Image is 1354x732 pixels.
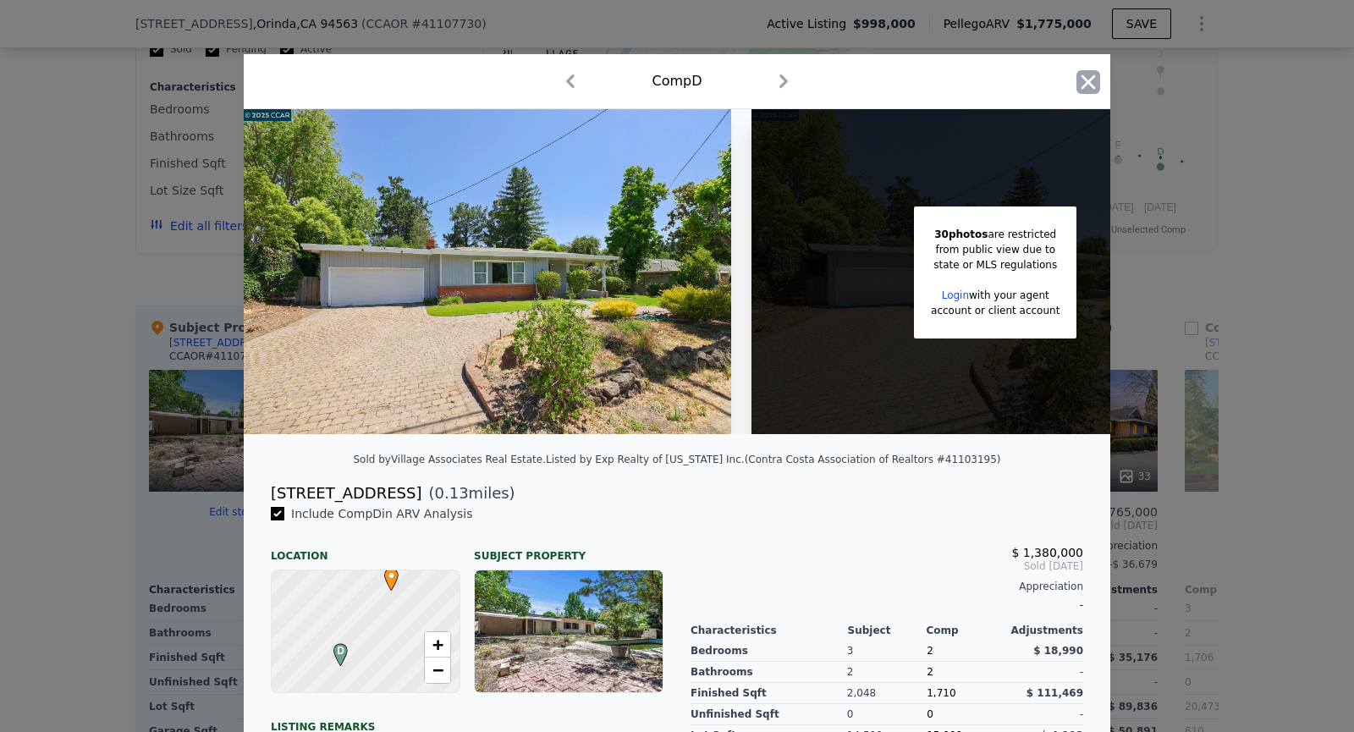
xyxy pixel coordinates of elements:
span: − [432,659,443,680]
span: 1,710 [927,687,955,699]
div: D [329,643,339,653]
div: [STREET_ADDRESS] [271,482,421,505]
div: 2,048 [847,683,927,704]
div: Appreciation [691,580,1083,593]
div: • [380,568,390,578]
a: Zoom out [425,658,450,683]
div: Characteristics [691,624,848,637]
div: 2 [927,662,1004,683]
div: Comp D [652,71,702,91]
div: Comp [926,624,1004,637]
div: - [1005,662,1083,683]
div: Unfinished Sqft [691,704,847,725]
span: $ 18,990 [1033,645,1083,657]
span: + [432,634,443,655]
img: Property Img [244,109,731,434]
div: from public view due to [931,242,1060,257]
span: Include Comp D in ARV Analysis [284,507,480,520]
div: Subject [848,624,927,637]
span: • [380,563,403,588]
a: Zoom in [425,632,450,658]
div: 3 [847,641,927,662]
span: Sold [DATE] [691,559,1083,573]
span: 0.13 [435,484,469,502]
div: Subject Property [474,536,663,563]
span: $ 1,380,000 [1011,546,1083,559]
div: state or MLS regulations [931,257,1060,272]
div: account or client account [931,303,1060,318]
div: Finished Sqft [691,683,847,704]
div: Sold by Village Associates Real Estate . [353,454,546,465]
div: Location [271,536,460,563]
div: Listed by Exp Realty of [US_STATE] Inc. (Contra Costa Association of Realtors #41103195) [546,454,1001,465]
div: Bedrooms [691,641,847,662]
div: - [691,593,1083,617]
span: D [329,643,352,658]
div: are restricted [931,227,1060,242]
a: Login [942,289,969,301]
div: 2 [847,662,927,683]
span: $ 111,469 [1027,687,1083,699]
span: 2 [927,645,933,657]
div: Adjustments [1004,624,1083,637]
span: with your agent [969,289,1049,301]
div: 0 [847,704,927,725]
div: - [1005,704,1083,725]
span: 30 photos [934,228,988,240]
span: 0 [927,708,933,720]
span: ( miles) [421,482,515,505]
div: Bathrooms [691,662,847,683]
